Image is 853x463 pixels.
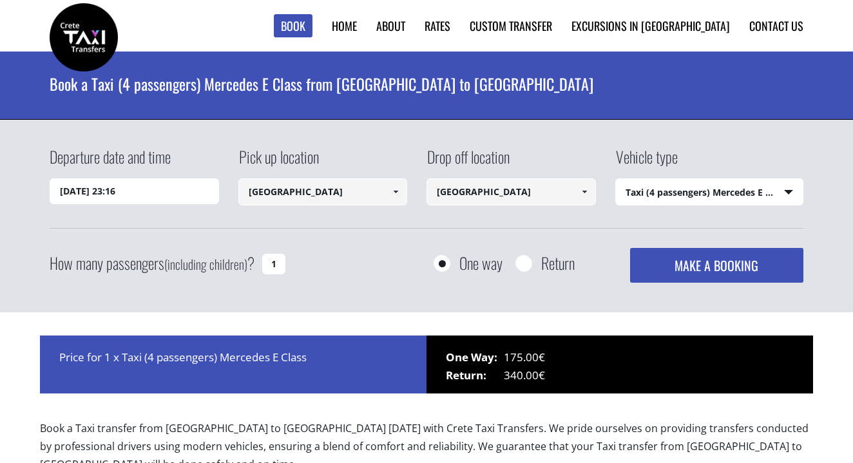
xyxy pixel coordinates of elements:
[571,17,730,34] a: Excursions in [GEOGRAPHIC_DATA]
[50,52,803,116] h1: Book a Taxi (4 passengers) Mercedes E Class from [GEOGRAPHIC_DATA] to [GEOGRAPHIC_DATA]
[615,146,678,178] label: Vehicle type
[459,255,503,271] label: One way
[177,6,235,45] img: svg%3E
[50,3,118,71] img: Crete Taxi Transfers | Book a Taxi transfer from Chania city to Heraklion city | Crete Taxi Trans...
[274,14,312,38] a: Book
[40,335,426,393] div: Price for 1 x Taxi (4 passengers) Mercedes E Class
[616,179,803,206] span: Taxi (4 passengers) Mercedes E Class
[426,146,510,178] label: Drop off location
[50,248,254,279] label: How many passengers ?
[376,17,405,34] a: About
[446,348,504,366] span: One Way:
[385,178,407,205] a: Show All Items
[50,146,171,178] label: Departure date and time
[470,17,552,34] a: Custom Transfer
[238,146,319,178] label: Pick up location
[426,335,813,393] div: 175.00€ 340.00€
[50,29,118,43] a: Crete Taxi Transfers | Book a Taxi transfer from Chania city to Heraklion city | Crete Taxi Trans...
[749,17,803,34] a: Contact us
[541,255,575,271] label: Return
[426,178,596,205] input: Select drop-off location
[238,178,408,205] input: Select pickup location
[425,17,450,34] a: Rates
[630,248,803,283] button: MAKE A BOOKING
[446,366,504,384] span: Return:
[573,178,595,205] a: Show All Items
[164,254,247,274] small: (including children)
[332,17,357,34] a: Home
